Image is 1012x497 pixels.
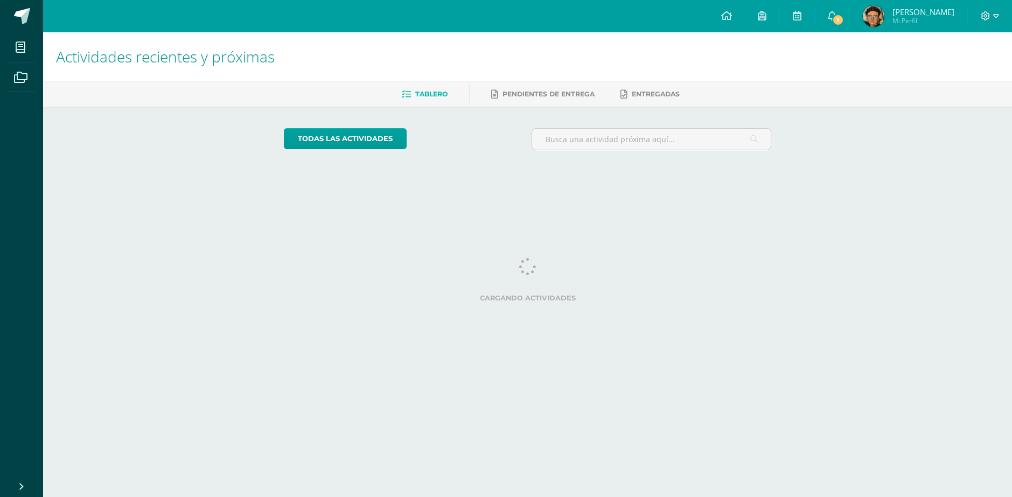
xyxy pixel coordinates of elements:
[502,90,595,98] span: Pendientes de entrega
[892,6,954,17] span: [PERSON_NAME]
[863,5,884,27] img: 207e0ea226e094468029ed8f62159218.png
[620,86,680,103] a: Entregadas
[532,129,771,150] input: Busca una actividad próxima aquí...
[284,294,771,302] label: Cargando actividades
[632,90,680,98] span: Entregadas
[402,86,448,103] a: Tablero
[491,86,595,103] a: Pendientes de entrega
[415,90,448,98] span: Tablero
[892,16,954,25] span: Mi Perfil
[284,128,407,149] a: todas las Actividades
[832,14,844,26] span: 1
[56,46,275,67] span: Actividades recientes y próximas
